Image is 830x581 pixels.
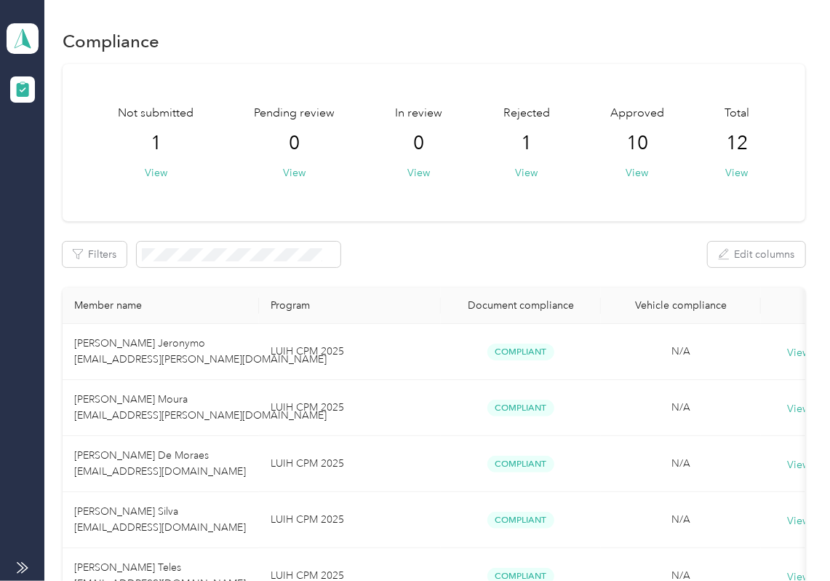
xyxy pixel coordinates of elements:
[151,132,161,155] span: 1
[671,513,690,526] span: N/A
[626,165,648,181] button: View
[259,324,441,380] td: LUIH CPM 2025
[725,165,748,181] button: View
[515,165,538,181] button: View
[284,165,306,181] button: View
[487,400,554,416] span: Compliant
[610,105,664,122] span: Approved
[63,288,259,324] th: Member name
[671,457,690,470] span: N/A
[612,299,749,312] div: Vehicle compliance
[74,393,327,422] span: [PERSON_NAME] Moura [EMAIL_ADDRESS][PERSON_NAME][DOMAIN_NAME]
[708,242,805,267] button: Edit columns
[503,105,550,122] span: Rejected
[259,288,441,324] th: Program
[119,105,194,122] span: Not submitted
[259,436,441,492] td: LUIH CPM 2025
[671,401,690,414] span: N/A
[63,242,127,267] button: Filters
[290,132,300,155] span: 0
[487,344,554,360] span: Compliant
[487,456,554,473] span: Compliant
[255,105,335,122] span: Pending review
[259,380,441,436] td: LUIH CPM 2025
[74,337,327,365] span: [PERSON_NAME] Jeronymo [EMAIL_ADDRESS][PERSON_NAME][DOMAIN_NAME]
[145,165,167,181] button: View
[396,105,443,122] span: In review
[487,512,554,529] span: Compliant
[408,165,431,181] button: View
[259,492,441,548] td: LUIH CPM 2025
[521,132,532,155] span: 1
[725,105,749,122] span: Total
[74,505,246,534] span: [PERSON_NAME] Silva [EMAIL_ADDRESS][DOMAIN_NAME]
[63,33,159,49] h1: Compliance
[671,345,690,357] span: N/A
[74,449,246,478] span: [PERSON_NAME] De Moraes [EMAIL_ADDRESS][DOMAIN_NAME]
[626,132,648,155] span: 10
[726,132,748,155] span: 12
[452,299,589,312] div: Document compliance
[414,132,425,155] span: 0
[749,499,830,581] iframe: Everlance-gr Chat Button Frame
